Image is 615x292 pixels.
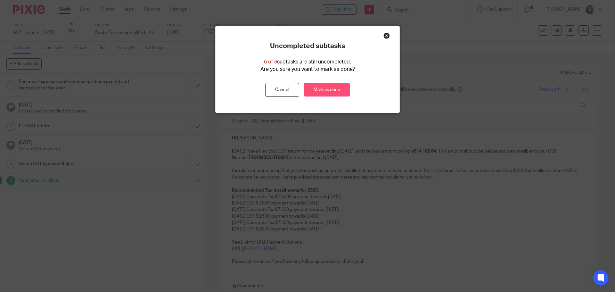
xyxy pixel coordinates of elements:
p: Are you sure you want to mark as done? [260,66,355,73]
a: Mark as done [304,83,350,97]
p: subtasks are still uncompleted. [264,58,351,66]
button: Cancel [265,83,299,97]
p: Uncompleted subtasks [270,42,345,50]
div: Close this dialog window [383,32,390,39]
span: 6 of 6 [264,59,277,64]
